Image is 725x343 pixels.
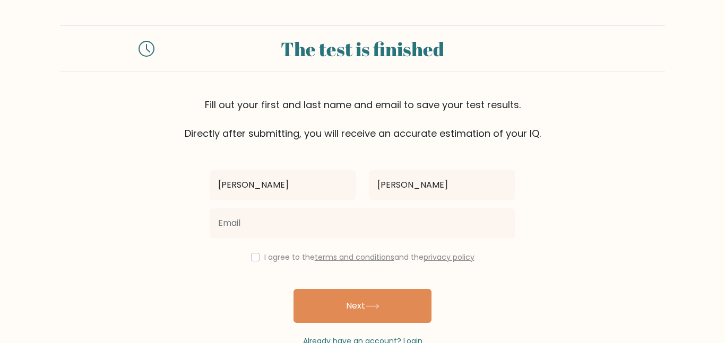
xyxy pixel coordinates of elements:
button: Next [294,289,431,323]
div: Fill out your first and last name and email to save your test results. Directly after submitting,... [60,98,665,140]
div: The test is finished [167,34,558,63]
label: I agree to the and the [264,252,474,262]
a: terms and conditions [315,252,394,262]
input: Email [210,208,515,238]
input: Last name [369,170,515,200]
input: First name [210,170,356,200]
a: privacy policy [424,252,474,262]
